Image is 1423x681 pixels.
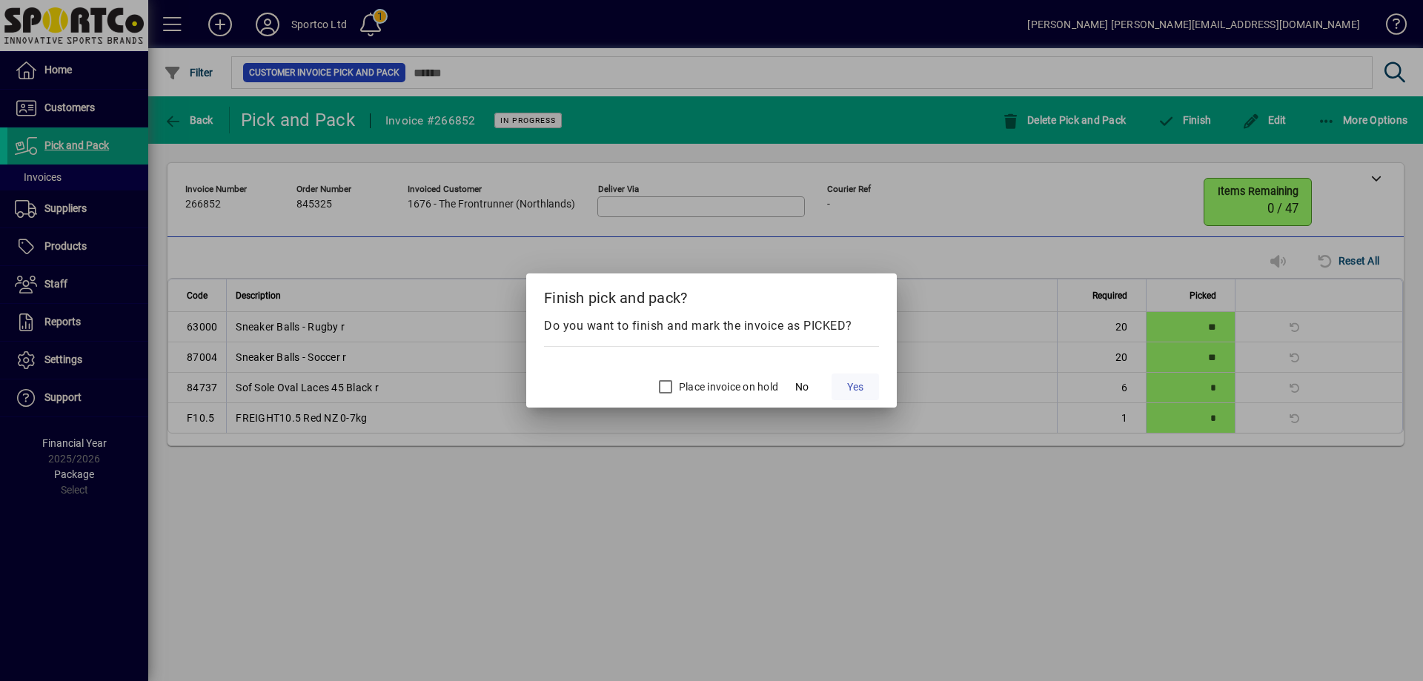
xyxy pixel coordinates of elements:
[847,379,863,395] span: Yes
[544,317,879,335] div: Do you want to finish and mark the invoice as PICKED?
[795,379,809,395] span: No
[778,373,826,400] button: No
[526,273,897,316] h2: Finish pick and pack?
[832,373,879,400] button: Yes
[676,379,778,394] label: Place invoice on hold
